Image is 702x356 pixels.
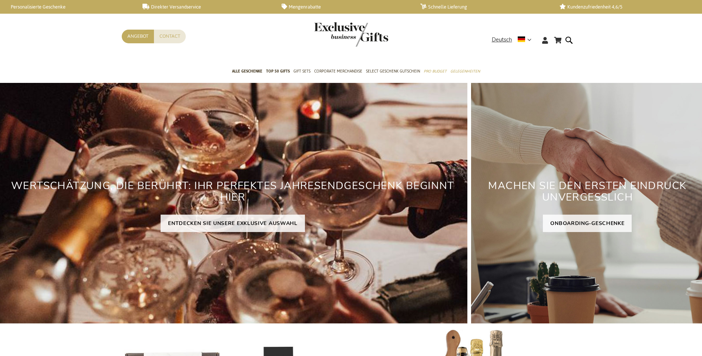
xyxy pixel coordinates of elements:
[450,67,480,75] span: Gelegenheiten
[543,215,632,232] a: ONBOARDING-GESCHENKE
[314,63,362,81] a: Corporate Merchandise
[161,215,305,232] a: ENTDECKEN SIE UNSERE EXKLUSIVE AUSWAHL
[420,4,547,10] a: Schnelle Lieferung
[282,4,409,10] a: Mengenrabatte
[424,63,447,81] a: Pro Budget
[293,67,310,75] span: Gift Sets
[293,63,310,81] a: Gift Sets
[232,63,262,81] a: Alle Geschenke
[4,4,131,10] a: Personalisierte Geschenke
[314,67,362,75] span: Corporate Merchandise
[154,30,186,43] a: Contact
[314,22,351,47] a: store logo
[142,4,269,10] a: Direkter Versandservice
[366,67,420,75] span: Select Geschenk Gutschein
[266,63,290,81] a: TOP 50 Gifts
[450,63,480,81] a: Gelegenheiten
[232,67,262,75] span: Alle Geschenke
[366,63,420,81] a: Select Geschenk Gutschein
[122,30,154,43] a: Angebot
[560,4,686,10] a: Kundenzufriedenheit 4,6/5
[314,22,388,47] img: Exclusive Business gifts logo
[492,36,512,44] span: Deutsch
[266,67,290,75] span: TOP 50 Gifts
[424,67,447,75] span: Pro Budget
